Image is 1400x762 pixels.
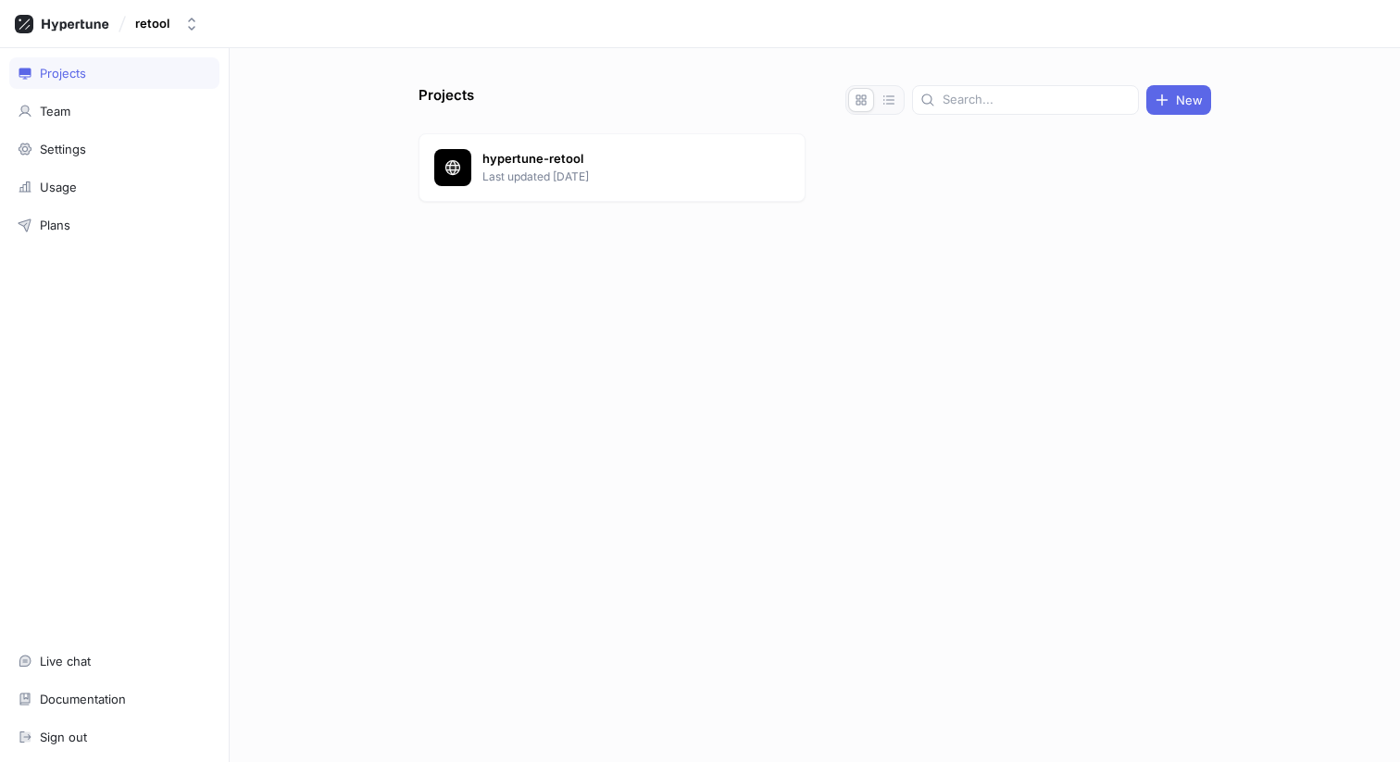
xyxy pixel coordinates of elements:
div: retool [135,16,169,31]
input: Search... [943,91,1131,109]
p: Last updated [DATE] [482,169,751,185]
div: Plans [40,218,70,232]
span: New [1176,94,1203,106]
div: Sign out [40,730,87,744]
a: Documentation [9,683,219,715]
button: New [1146,85,1211,115]
a: Usage [9,171,219,203]
div: Documentation [40,692,126,706]
div: Live chat [40,654,91,668]
a: Team [9,95,219,127]
p: Projects [419,85,474,115]
div: Settings [40,142,86,156]
a: Plans [9,209,219,241]
div: Projects [40,66,86,81]
button: retool [128,8,206,39]
p: hypertune-retool [482,150,751,169]
div: Usage [40,180,77,194]
div: Team [40,104,70,119]
a: Projects [9,57,219,89]
a: Settings [9,133,219,165]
